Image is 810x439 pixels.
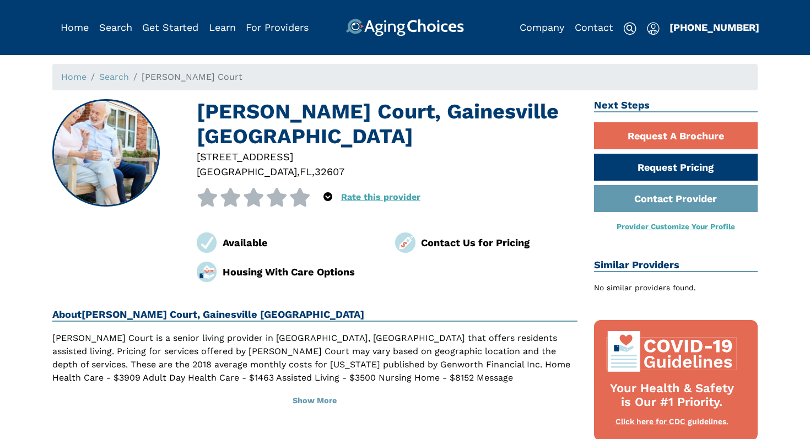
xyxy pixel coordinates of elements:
img: search-icon.svg [623,22,636,35]
button: Show More [52,389,577,413]
span: [GEOGRAPHIC_DATA] [197,166,297,177]
a: Search [99,21,132,33]
a: Home [61,72,87,82]
h1: [PERSON_NAME] Court, Gainesville [GEOGRAPHIC_DATA] [197,99,577,149]
div: Popover trigger [647,19,660,36]
h2: Next Steps [594,99,758,112]
div: Popover trigger [99,19,132,36]
a: Provider Customize Your Profile [617,222,735,231]
a: Company [520,21,564,33]
div: [STREET_ADDRESS] [197,149,577,164]
img: covid-top-default.svg [605,331,739,372]
a: Rate this provider [341,192,420,202]
div: Popover trigger [323,188,332,207]
p: [PERSON_NAME] Court is a senior living provider in [GEOGRAPHIC_DATA], [GEOGRAPHIC_DATA] that offe... [52,332,577,398]
a: For Providers [246,21,309,33]
a: Contact Provider [594,185,758,212]
span: [PERSON_NAME] Court [142,72,242,82]
div: Click here for CDC guidelines. [605,416,739,427]
span: , [312,166,315,177]
img: AgingChoices [346,19,464,36]
a: Learn [209,21,236,33]
a: Contact [575,21,613,33]
div: Contact Us for Pricing [421,235,577,250]
h2: About [PERSON_NAME] Court, Gainesville [GEOGRAPHIC_DATA] [52,308,577,322]
div: Available [223,235,379,250]
div: 32607 [315,164,344,179]
a: Get Started [142,21,198,33]
a: Home [61,21,89,33]
img: user-icon.svg [647,22,660,35]
a: Request Pricing [594,154,758,181]
span: , [297,166,300,177]
h2: Similar Providers [594,259,758,272]
img: Collins Court, Gainesville FL [53,100,159,206]
a: Request A Brochure [594,122,758,149]
a: [PHONE_NUMBER] [669,21,759,33]
div: Housing With Care Options [223,264,379,279]
div: Your Health & Safety is Our #1 Priority. [605,382,739,409]
div: No similar providers found. [594,282,758,294]
a: Search [99,72,129,82]
nav: breadcrumb [52,64,758,90]
span: FL [300,166,312,177]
